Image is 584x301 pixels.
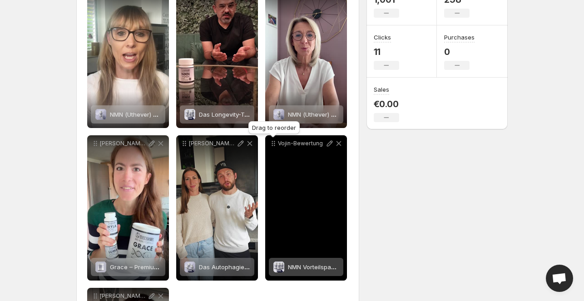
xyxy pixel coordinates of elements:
[278,140,325,147] p: Vojin-Bewertung
[288,111,354,118] span: NMN (Uthever) Kapseln
[184,109,195,120] img: Das Longevity-Trio im Set
[199,111,271,118] span: Das Longevity-Trio im Set
[288,263,380,271] span: NMN Vorteilspack NAD+ Booster
[265,135,347,281] div: Vojin-BewertungNMN Vorteilspack NAD+ BoosterNMN Vorteilspack NAD+ Booster
[176,135,258,281] div: [PERSON_NAME] & Axel BewertungDas Autophagie Duo im SetDas Autophagie Duo im Set
[374,46,399,57] p: 11
[199,263,277,271] span: Das Autophagie Duo im Set
[95,109,106,120] img: NMN (Uthever) Kapseln
[87,135,169,281] div: [PERSON_NAME]-BewertungGrace – Premium Kollagen Pulver (Verisol® B)Grace – Premium Kollagen Pulve...
[374,85,389,94] h3: Sales
[110,263,239,271] span: Grace – Premium Kollagen Pulver (Verisol® B)
[444,46,475,57] p: 0
[374,99,399,109] p: €0.00
[100,140,147,147] p: [PERSON_NAME]-Bewertung
[110,111,176,118] span: NMN (Uthever) Kapseln
[189,140,236,147] p: [PERSON_NAME] & Axel Bewertung
[273,109,284,120] img: NMN (Uthever) Kapseln
[100,292,147,300] p: [PERSON_NAME]-Bewertung
[184,262,195,272] img: Das Autophagie Duo im Set
[444,33,475,42] h3: Purchases
[546,265,573,292] div: Open chat
[273,262,284,272] img: NMN Vorteilspack NAD+ Booster
[374,33,391,42] h3: Clicks
[95,262,106,272] img: Grace – Premium Kollagen Pulver (Verisol® B)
